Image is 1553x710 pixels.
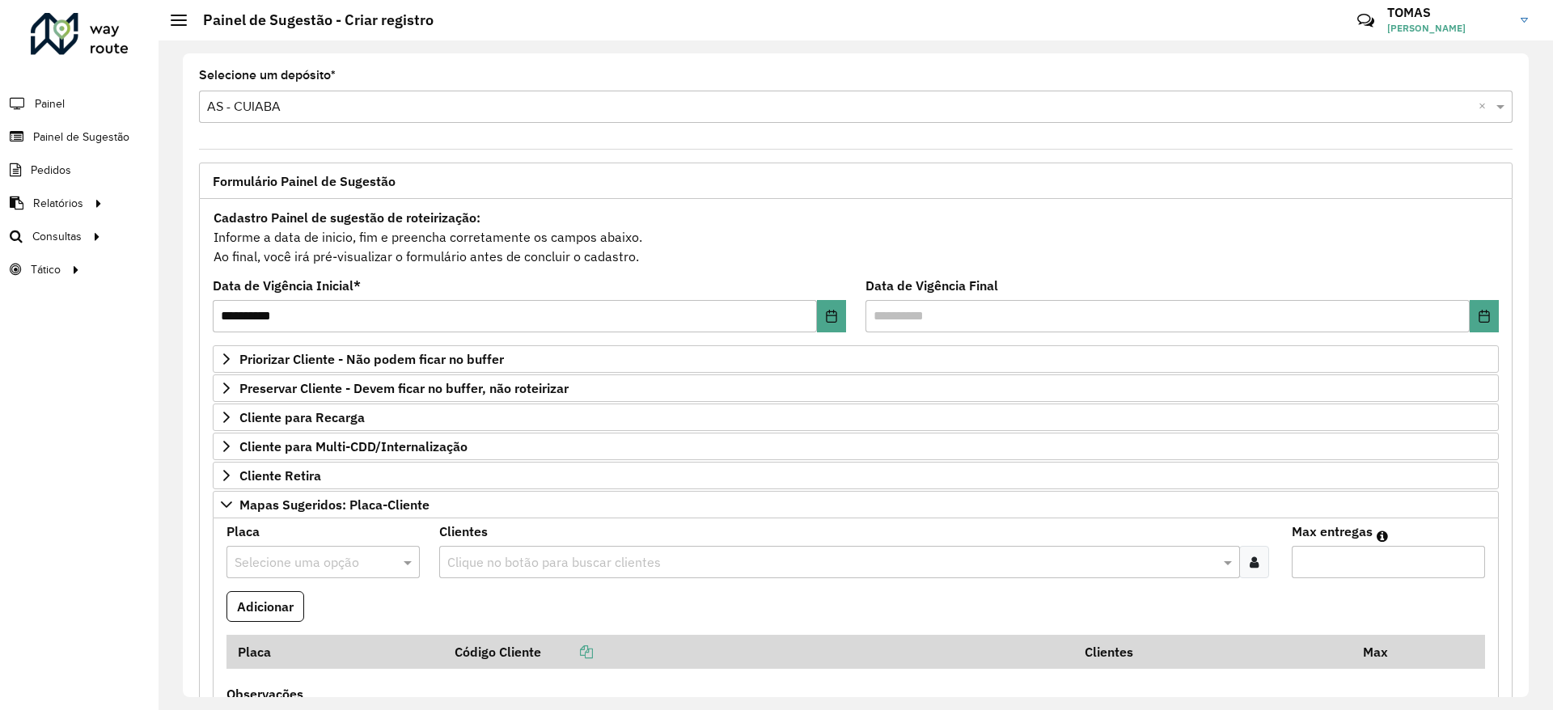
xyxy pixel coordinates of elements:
[226,522,260,541] label: Placa
[1479,97,1492,116] span: Clear all
[213,374,1499,402] a: Preservar Cliente - Devem ficar no buffer, não roteirizar
[213,491,1499,518] a: Mapas Sugeridos: Placa-Cliente
[187,11,434,29] h2: Painel de Sugestão - Criar registro
[1377,530,1388,543] em: Máximo de clientes que serão colocados na mesma rota com os clientes informados
[239,353,504,366] span: Priorizar Cliente - Não podem ficar no buffer
[541,644,593,660] a: Copiar
[1352,635,1416,669] th: Max
[213,276,361,295] label: Data de Vigência Inicial
[35,95,65,112] span: Painel
[31,261,61,278] span: Tático
[33,129,129,146] span: Painel de Sugestão
[239,440,468,453] span: Cliente para Multi-CDD/Internalização
[214,209,480,226] strong: Cadastro Painel de sugestão de roteirização:
[239,469,321,482] span: Cliente Retira
[1387,5,1509,20] h3: TOMAS
[239,498,430,511] span: Mapas Sugeridos: Placa-Cliente
[1292,522,1373,541] label: Max entregas
[199,66,336,85] label: Selecione um depósito
[226,635,444,669] th: Placa
[213,345,1499,373] a: Priorizar Cliente - Não podem ficar no buffer
[239,411,365,424] span: Cliente para Recarga
[226,591,304,622] button: Adicionar
[33,195,83,212] span: Relatórios
[213,433,1499,460] a: Cliente para Multi-CDD/Internalização
[213,175,396,188] span: Formulário Painel de Sugestão
[444,635,1074,669] th: Código Cliente
[239,382,569,395] span: Preservar Cliente - Devem ficar no buffer, não roteirizar
[213,462,1499,489] a: Cliente Retira
[1470,300,1499,332] button: Choose Date
[226,684,303,704] label: Observações
[1074,635,1352,669] th: Clientes
[439,522,488,541] label: Clientes
[31,162,71,179] span: Pedidos
[213,404,1499,431] a: Cliente para Recarga
[817,300,846,332] button: Choose Date
[865,276,998,295] label: Data de Vigência Final
[1387,21,1509,36] span: [PERSON_NAME]
[1348,3,1383,38] a: Contato Rápido
[32,228,82,245] span: Consultas
[213,207,1499,267] div: Informe a data de inicio, fim e preencha corretamente os campos abaixo. Ao final, você irá pré-vi...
